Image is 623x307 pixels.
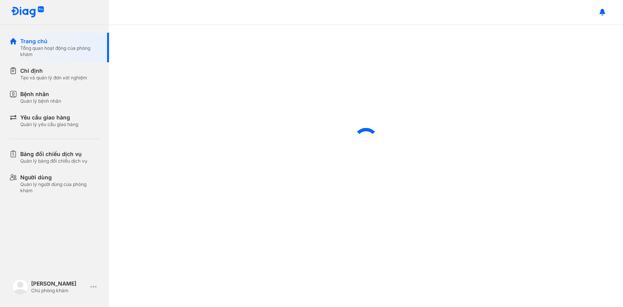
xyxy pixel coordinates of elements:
div: Quản lý bệnh nhân [20,98,61,104]
div: Quản lý người dùng của phòng khám [20,181,100,194]
div: Bệnh nhân [20,90,61,98]
img: logo [11,6,44,18]
div: Tạo và quản lý đơn xét nghiệm [20,75,87,81]
div: Chỉ định [20,67,87,75]
img: logo [12,279,28,295]
div: Quản lý yêu cầu giao hàng [20,121,78,128]
div: Tổng quan hoạt động của phòng khám [20,45,100,58]
div: Chủ phòng khám [31,288,87,294]
div: Người dùng [20,174,100,181]
div: Yêu cầu giao hàng [20,114,78,121]
div: Quản lý bảng đối chiếu dịch vụ [20,158,87,164]
div: Bảng đối chiếu dịch vụ [20,150,87,158]
div: Trang chủ [20,37,100,45]
div: [PERSON_NAME] [31,280,87,288]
